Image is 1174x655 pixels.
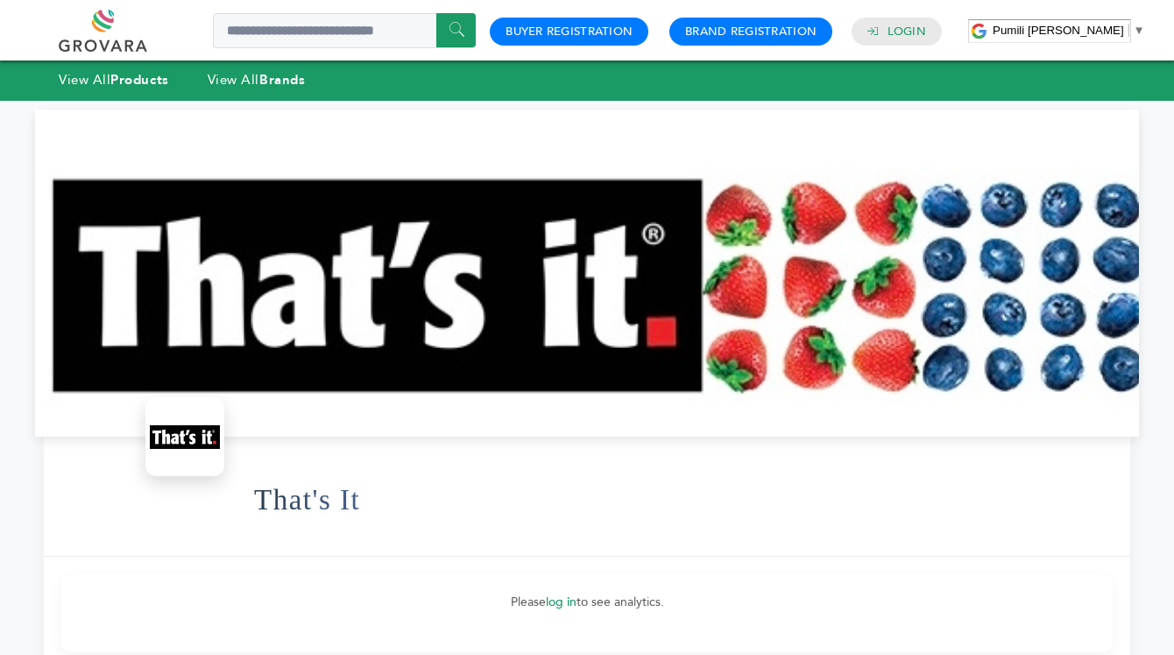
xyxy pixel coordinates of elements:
[546,594,576,610] a: log in
[1134,24,1145,37] span: ▼
[150,402,220,472] img: That's It Logo
[254,457,360,543] h1: That's It
[259,71,305,89] strong: Brands
[110,71,168,89] strong: Products
[888,24,926,39] a: Login
[993,24,1124,37] span: Pumili [PERSON_NAME]
[685,24,817,39] a: Brand Registration
[506,24,633,39] a: Buyer Registration
[993,24,1145,37] a: Pumili [PERSON_NAME]​
[59,71,169,89] a: View AllProducts
[1128,24,1129,37] span: ​
[79,592,1095,613] p: Please to see analytics.
[213,13,476,48] input: Search a product or brand...
[208,71,306,89] a: View AllBrands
